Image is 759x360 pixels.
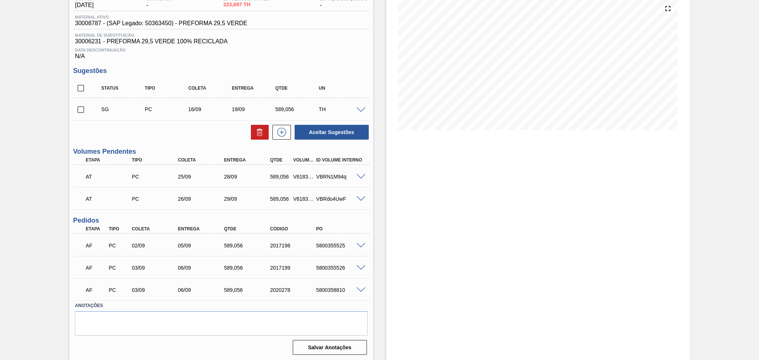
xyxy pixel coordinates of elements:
[222,243,274,249] div: 589,056
[222,157,274,163] div: Entrega
[75,15,247,19] span: Material ativo
[230,106,279,112] div: 19/09/2025
[75,300,367,311] label: Anotações
[293,340,367,355] button: Salvar Anotações
[223,2,269,7] span: 223,697 TH
[73,45,369,60] div: N/A
[130,196,182,202] div: Pedido de Compra
[86,196,134,202] p: AT
[274,106,322,112] div: 589,056
[143,86,192,91] div: Tipo
[268,157,292,163] div: Qtde
[295,125,369,140] button: Aceitar Sugestões
[107,287,131,293] div: Pedido de Compra
[222,265,274,271] div: 589,056
[268,196,292,202] div: 589,056
[268,174,292,180] div: 589,056
[176,243,228,249] div: 05/09/2025
[314,265,366,271] div: 5800355526
[84,282,108,298] div: Aguardando Faturamento
[314,243,366,249] div: 5800355525
[75,2,95,9] span: [DATE]
[107,265,131,271] div: Pedido de Compra
[222,287,274,293] div: 589,056
[107,226,131,231] div: Tipo
[268,243,320,249] div: 2017198
[130,287,182,293] div: 03/09/2025
[84,157,136,163] div: Etapa
[269,125,291,140] div: Nova sugestão
[75,33,367,37] span: Material de Substituição
[86,265,106,271] p: AF
[268,265,320,271] div: 2017199
[274,86,322,91] div: Qtde
[176,196,228,202] div: 26/09/2025
[86,174,134,180] p: AT
[291,157,315,163] div: Volume Portal
[73,67,369,75] h3: Sugestões
[176,226,228,231] div: Entrega
[130,157,182,163] div: Tipo
[84,237,108,254] div: Aguardando Faturamento
[268,226,320,231] div: Código
[186,106,235,112] div: 16/09/2025
[130,243,182,249] div: 02/09/2025
[230,86,279,91] div: Entrega
[99,86,148,91] div: Status
[73,148,369,156] h3: Volumes Pendentes
[222,226,274,231] div: Qtde
[176,157,228,163] div: Coleta
[291,196,315,202] div: V618391
[176,265,228,271] div: 06/09/2025
[84,226,108,231] div: Etapa
[130,226,182,231] div: Coleta
[222,174,274,180] div: 28/09/2025
[84,169,136,185] div: Aguardando Informações de Transporte
[291,174,315,180] div: V618392
[268,287,320,293] div: 2020278
[75,48,367,52] span: Data Descontinuação
[107,243,131,249] div: Pedido de Compra
[84,191,136,207] div: Aguardando Informações de Transporte
[99,106,148,112] div: Sugestão Criada
[314,157,366,163] div: Id Volume Interno
[84,260,108,276] div: Aguardando Faturamento
[314,226,366,231] div: PO
[222,196,274,202] div: 29/09/2025
[176,174,228,180] div: 25/09/2025
[317,86,366,91] div: UN
[291,124,369,140] div: Aceitar Sugestões
[314,174,366,180] div: VBRN1M94q
[143,106,192,112] div: Pedido de Compra
[186,86,235,91] div: Coleta
[73,217,369,224] h3: Pedidos
[86,287,106,293] p: AF
[75,20,247,27] span: 30008787 - (SAP Legado: 50363450) - PREFORMA 29,5 VERDE
[75,38,367,45] span: 30006231 - PREFORMA 29,5 VERDE 100% RECICLADA
[314,287,366,293] div: 5800358810
[130,174,182,180] div: Pedido de Compra
[317,106,366,112] div: TH
[314,196,366,202] div: VBRdo4UwF
[86,243,106,249] p: AF
[247,125,269,140] div: Excluir Sugestões
[176,287,228,293] div: 06/09/2025
[130,265,182,271] div: 03/09/2025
